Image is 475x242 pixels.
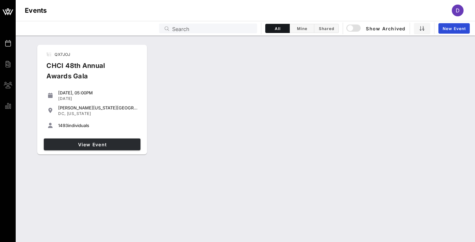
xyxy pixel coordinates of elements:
a: New Event [438,23,470,34]
span: Shared [318,26,335,31]
div: D [452,5,464,16]
span: QX7JOJ [55,52,70,57]
button: Shared [314,24,339,33]
div: [PERSON_NAME][US_STATE][GEOGRAPHIC_DATA] [58,105,138,110]
button: Mine [290,24,314,33]
div: individuals [58,123,138,128]
button: All [265,24,290,33]
div: CHCI 48th Annual Awards Gala [41,60,133,87]
a: View Event [44,138,140,150]
span: All [270,26,286,31]
span: View Event [46,142,138,147]
div: [DATE], 05:00PM [58,90,138,95]
span: Show Archived [347,24,406,32]
span: New Event [442,26,466,31]
span: 1493 [58,123,68,128]
div: [DATE] [58,96,138,101]
span: [US_STATE] [67,111,91,116]
h1: Events [25,5,47,16]
span: Mine [294,26,310,31]
button: Show Archived [347,23,406,34]
span: DC, [58,111,66,116]
span: D [456,7,460,14]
